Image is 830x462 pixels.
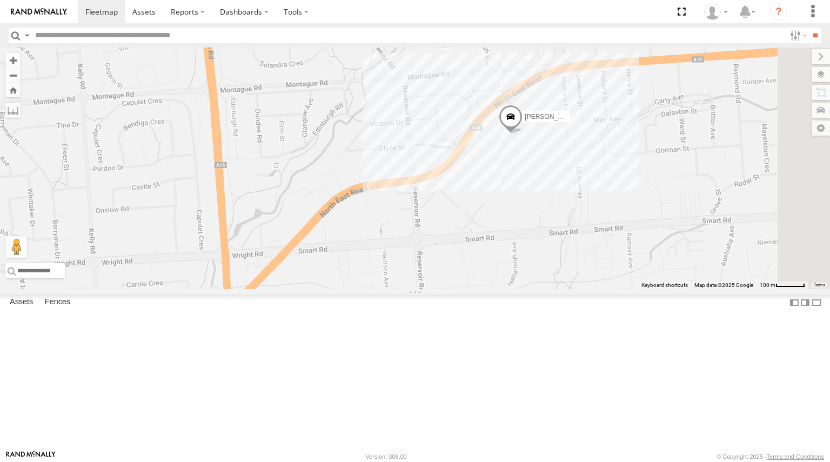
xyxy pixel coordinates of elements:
label: Assets [4,295,38,310]
label: Dock Summary Table to the Right [800,294,811,310]
button: Keyboard shortcuts [641,282,688,289]
div: Version: 306.00 [366,453,407,460]
a: Terms and Conditions [767,453,824,460]
button: Drag Pegman onto the map to open Street View [5,236,27,258]
label: Search Query [23,28,31,43]
button: Zoom Home [5,83,21,97]
span: Map data ©2025 Google [694,282,753,288]
a: Terms (opens in new tab) [814,283,825,287]
img: rand-logo.svg [11,8,67,16]
span: [PERSON_NAME] Van S434-DDD [525,112,624,120]
label: Hide Summary Table [811,294,822,310]
label: Measure [5,103,21,118]
div: © Copyright 2025 - [717,453,824,460]
label: Map Settings [812,120,830,136]
div: Jessica Morgan [700,4,732,20]
label: Fences [39,295,76,310]
span: 100 m [760,282,775,288]
button: Zoom out [5,68,21,83]
button: Zoom in [5,53,21,68]
a: Visit our Website [6,451,56,462]
label: Search Filter Options [786,28,809,43]
label: Dock Summary Table to the Left [789,294,800,310]
button: Map Scale: 100 m per 51 pixels [757,282,808,289]
i: ? [770,3,787,21]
